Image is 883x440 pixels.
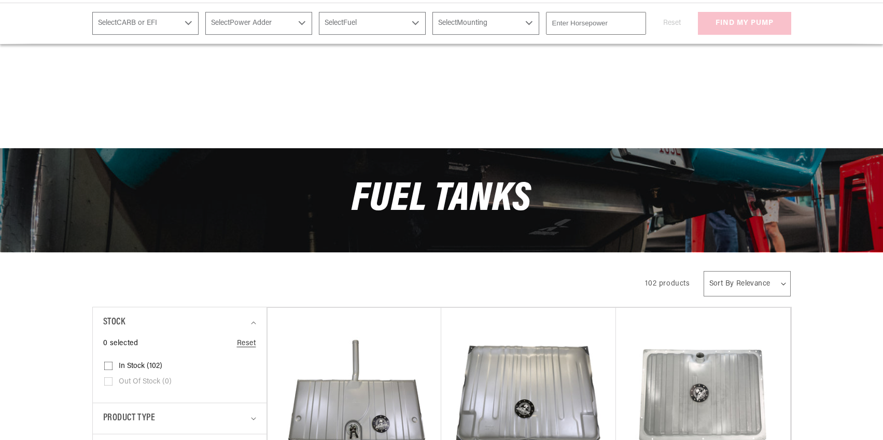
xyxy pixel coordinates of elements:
select: Power Adder [205,12,312,35]
summary: Stock (0 selected) [103,307,256,338]
input: Enter Horsepower [546,12,646,35]
span: Out of stock (0) [119,377,172,387]
span: Product type [103,411,156,426]
select: Fuel [319,12,426,35]
a: Reset [237,338,256,349]
summary: Product type (0 selected) [103,403,256,434]
span: 102 products [645,280,690,288]
span: Stock [103,315,125,330]
span: Fuel Tanks [352,179,531,220]
select: CARB or EFI [92,12,199,35]
span: 0 selected [103,338,138,349]
select: Mounting [432,12,539,35]
span: In stock (102) [119,362,162,371]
